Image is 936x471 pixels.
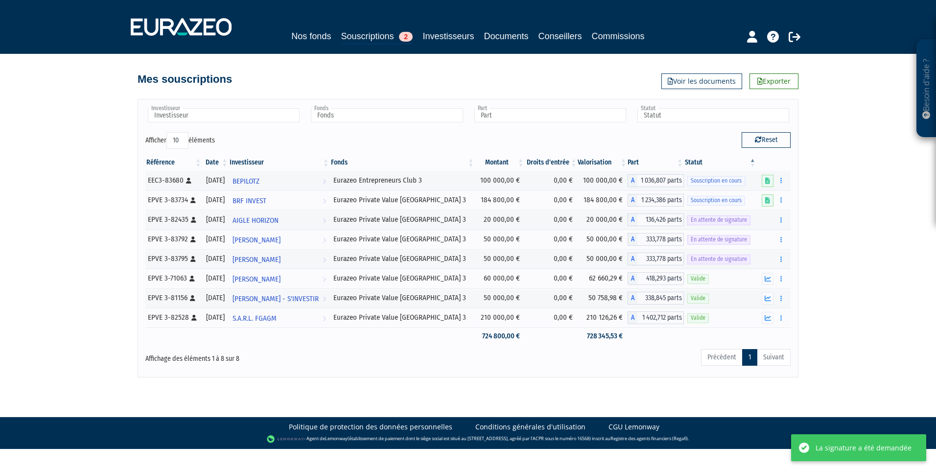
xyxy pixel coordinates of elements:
[323,212,326,230] i: Voir l'investisseur
[687,215,750,225] span: En attente de signature
[637,253,684,265] span: 333,778 parts
[475,171,525,190] td: 100 000,00 €
[525,269,578,288] td: 0,00 €
[399,32,413,42] span: 2
[484,29,529,43] a: Documents
[628,272,637,285] span: A
[323,192,326,210] i: Voir l'investisseur
[608,422,659,432] a: CGU Lemonway
[333,273,471,283] div: Eurazeo Private Value [GEOGRAPHIC_DATA] 3
[628,272,684,285] div: A - Eurazeo Private Value Europe 3
[233,251,281,269] span: [PERSON_NAME]
[525,190,578,210] td: 0,00 €
[592,29,645,43] a: Commissions
[578,269,628,288] td: 62 660,29 €
[578,308,628,328] td: 210 126,26 €
[525,308,578,328] td: 0,00 €
[628,311,637,324] span: A
[578,328,628,345] td: 728 345,53 €
[341,29,413,45] a: Souscriptions2
[191,217,196,223] i: [Français] Personne physique
[578,210,628,230] td: 20 000,00 €
[148,234,199,244] div: EPVE 3-83792
[10,434,926,444] div: - Agent de (établissement de paiement dont le siège social est situé au [STREET_ADDRESS], agréé p...
[233,212,279,230] span: AIGLE HORIZON
[233,231,281,249] span: [PERSON_NAME]
[148,254,199,264] div: EPVE 3-83795
[475,269,525,288] td: 60 000,00 €
[749,73,798,89] a: Exporter
[148,175,199,186] div: EEC3-83680
[190,197,196,203] i: [Français] Personne physique
[525,154,578,171] th: Droits d'entrée: activer pour trier la colonne par ordre croissant
[229,154,330,171] th: Investisseur: activer pour trier la colonne par ordre croissant
[145,348,406,364] div: Affichage des éléments 1 à 8 sur 8
[687,176,745,186] span: Souscription en cours
[578,190,628,210] td: 184 800,00 €
[323,309,326,328] i: Voir l'investisseur
[637,174,684,187] span: 1 036,807 parts
[628,233,684,246] div: A - Eurazeo Private Value Europe 3
[628,174,637,187] span: A
[422,29,474,43] a: Investisseurs
[525,210,578,230] td: 0,00 €
[229,249,330,269] a: [PERSON_NAME]
[610,435,688,442] a: Registre des agents financiers (Regafi)
[206,254,225,264] div: [DATE]
[229,230,330,249] a: [PERSON_NAME]
[578,171,628,190] td: 100 000,00 €
[742,132,791,148] button: Reset
[628,213,637,226] span: A
[475,308,525,328] td: 210 000,00 €
[333,293,471,303] div: Eurazeo Private Value [GEOGRAPHIC_DATA] 3
[525,171,578,190] td: 0,00 €
[628,253,684,265] div: A - Eurazeo Private Value Europe 3
[628,233,637,246] span: A
[138,73,232,85] h4: Mes souscriptions
[687,255,750,264] span: En attente de signature
[628,292,684,305] div: A - Eurazeo Private Value Europe 3
[475,154,525,171] th: Montant: activer pour trier la colonne par ordre croissant
[229,288,330,308] a: [PERSON_NAME] - S'INVESTIR
[475,190,525,210] td: 184 800,00 €
[148,195,199,205] div: EPVE 3-83734
[333,254,471,264] div: Eurazeo Private Value [GEOGRAPHIC_DATA] 3
[475,328,525,345] td: 724 800,00 €
[687,235,750,244] span: En attente de signature
[190,236,196,242] i: [Français] Personne physique
[206,312,225,323] div: [DATE]
[206,273,225,283] div: [DATE]
[166,132,188,149] select: Afficheréléments
[267,434,304,444] img: logo-lemonway.png
[148,273,199,283] div: EPVE 3-71063
[628,311,684,324] div: A - Eurazeo Private Value Europe 3
[333,234,471,244] div: Eurazeo Private Value [GEOGRAPHIC_DATA] 3
[475,288,525,308] td: 50 000,00 €
[233,309,277,328] span: S.A.R.L. FGAGM
[189,276,195,282] i: [Français] Personne physique
[816,443,912,453] div: La signature a été demandée
[323,172,326,190] i: Voir l'investisseur
[637,194,684,207] span: 1 234,386 parts
[233,172,259,190] span: BEPILOTZ
[333,312,471,323] div: Eurazeo Private Value [GEOGRAPHIC_DATA] 3
[206,195,225,205] div: [DATE]
[289,422,452,432] a: Politique de protection des données personnelles
[206,214,225,225] div: [DATE]
[186,178,191,184] i: [Français] Personne physique
[323,231,326,249] i: Voir l'investisseur
[229,171,330,190] a: BEPILOTZ
[637,233,684,246] span: 333,778 parts
[291,29,331,43] a: Nos fonds
[323,270,326,288] i: Voir l'investisseur
[637,292,684,305] span: 338,845 parts
[742,349,757,366] a: 1
[229,269,330,288] a: [PERSON_NAME]
[628,154,684,171] th: Part: activer pour trier la colonne par ordre croissant
[148,293,199,303] div: EPVE 3-81156
[538,29,582,43] a: Conseillers
[578,249,628,269] td: 50 000,00 €
[684,154,757,171] th: Statut : activer pour trier la colonne par ordre d&eacute;croissant
[578,154,628,171] th: Valorisation: activer pour trier la colonne par ordre croissant
[206,293,225,303] div: [DATE]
